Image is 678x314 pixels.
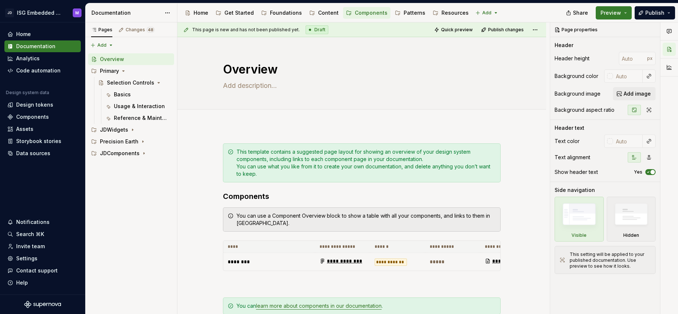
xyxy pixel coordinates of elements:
div: Hidden [623,232,639,238]
a: Foundations [258,7,305,19]
a: Components [4,111,81,123]
div: Data sources [16,150,50,157]
div: Help [16,279,28,286]
span: Quick preview [441,27,473,33]
div: Background aspect ratio [555,106,614,114]
div: Foundations [270,9,302,17]
div: Text alignment [555,154,590,161]
div: Selection Controls [107,79,154,86]
a: Storybook stories [4,135,81,147]
a: Assets [4,123,81,135]
div: Home [194,9,208,17]
div: Content [318,9,339,17]
span: Preview [601,9,621,17]
div: JDComponents [88,147,174,159]
span: Draft [314,27,325,33]
button: Add [88,40,116,50]
div: Hidden [607,197,656,242]
div: Assets [16,125,33,133]
button: Share [562,6,593,19]
div: Storybook stories [16,138,61,145]
input: Auto [613,135,643,148]
div: JD [5,8,14,17]
button: Publish changes [479,25,527,35]
p: px [647,56,653,61]
a: Resources [430,7,472,19]
a: Patterns [392,7,428,19]
button: Add [473,8,501,18]
div: Background image [555,90,601,97]
textarea: Overview [221,61,499,78]
div: Usage & Interaction [114,103,165,110]
div: Components [16,113,49,121]
div: Components [355,9,387,17]
div: Notifications [16,218,50,226]
a: Documentation [4,40,81,52]
div: Show header text [555,168,598,176]
div: Precision Earth [100,138,138,145]
div: Header height [555,55,589,62]
div: Settings [16,255,37,262]
div: JDComponents [100,150,140,157]
div: Header text [555,124,584,132]
div: Page tree [182,6,472,20]
span: Share [573,9,588,17]
a: Invite team [4,240,81,252]
div: JDWidgets [88,124,174,136]
div: Background color [555,72,598,80]
span: Publish changes [488,27,524,33]
button: Help [4,277,81,289]
div: M [75,10,79,16]
div: Text color [555,138,580,145]
div: This setting will be applied to your published documentation. Use preview to see how it looks. [570,251,651,269]
a: learn more about components in our documentation [256,303,382,309]
span: 48 [147,27,155,33]
div: Visible [571,232,587,238]
button: Contact support [4,265,81,276]
span: Add [482,10,491,16]
div: Primary [88,65,174,77]
span: Publish [645,9,664,17]
a: Settings [4,253,81,264]
a: Design tokens [4,99,81,111]
div: Header [555,42,573,49]
a: Get Started [213,7,257,19]
div: ISG Embedded Design System [17,9,64,17]
button: JDISG Embedded Design SystemM [1,5,84,21]
button: Search ⌘K [4,228,81,240]
a: Usage & Interaction [102,100,174,112]
button: Preview [596,6,632,19]
div: Primary [100,67,119,75]
a: Data sources [4,147,81,159]
a: Overview [88,53,174,65]
div: Changes [126,27,155,33]
div: Patterns [404,9,425,17]
div: You can use a Component Overview block to show a table with all your components, and links to the... [237,212,496,227]
div: Code automation [16,67,61,74]
div: Basics [114,91,131,98]
svg: Supernova Logo [24,301,61,308]
a: Selection Controls [95,77,174,89]
div: JDWidgets [100,126,128,133]
div: Analytics [16,55,40,62]
button: Notifications [4,216,81,228]
a: Basics [102,89,174,100]
input: Auto [613,69,643,83]
div: Design system data [6,90,49,96]
div: Visible [555,197,604,242]
h3: Components [223,191,501,201]
div: Invite team [16,243,45,250]
div: Documentation [16,43,55,50]
div: Pages [91,27,112,33]
button: Add image [613,87,656,100]
div: Page tree [88,53,174,159]
div: Search ⌘K [16,231,44,238]
div: Get Started [224,9,254,17]
div: Resources [441,9,469,17]
a: Home [182,7,211,19]
a: Reference & Maintenance [102,112,174,124]
div: Design tokens [16,101,53,108]
a: Content [306,7,342,19]
div: Overview [100,56,124,63]
label: Yes [634,169,642,175]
